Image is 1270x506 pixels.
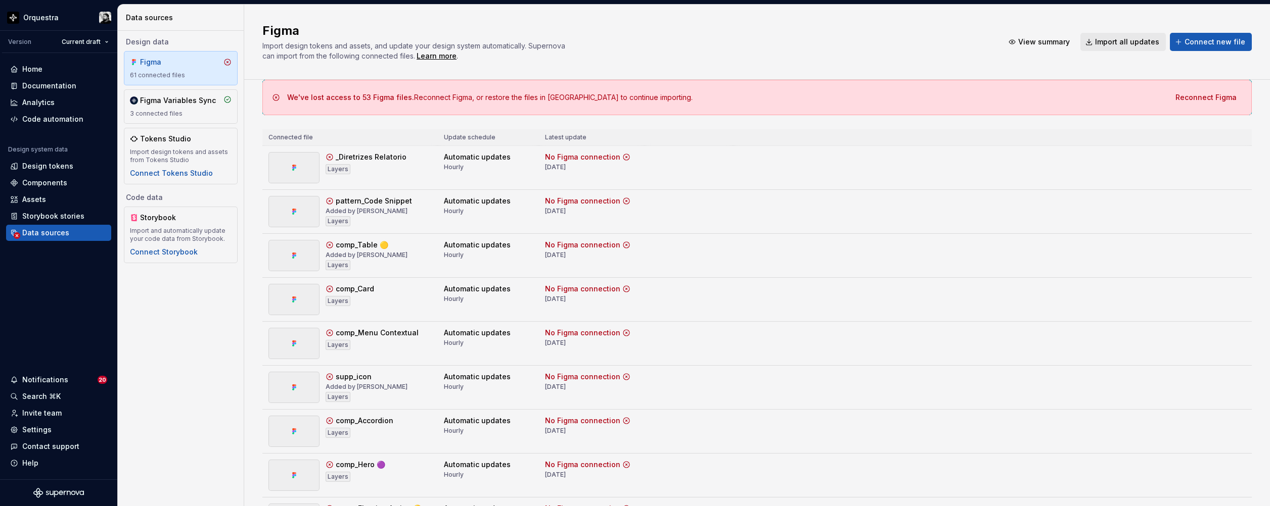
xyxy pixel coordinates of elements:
[444,251,464,259] div: Hourly
[444,471,464,479] div: Hourly
[336,196,412,206] div: pattern_Code Snippet
[444,372,511,382] div: Automatic updates
[130,168,213,178] button: Connect Tokens Studio
[140,57,189,67] div: Figma
[22,194,46,205] div: Assets
[545,471,566,479] div: [DATE]
[6,455,111,471] button: Help
[336,460,385,470] div: comp_Hero 🟣
[23,13,59,23] div: Orquestra
[545,372,620,382] div: No Figma connection
[336,240,388,250] div: comp_Table 🟡
[326,472,350,482] div: Layers
[326,340,350,350] div: Layers
[6,94,111,111] a: Analytics
[6,78,111,94] a: Documentation
[6,208,111,224] a: Storybook stories
[444,383,464,391] div: Hourly
[57,35,113,49] button: Current draft
[326,260,350,270] div: Layers
[6,405,111,421] a: Invite team
[336,328,419,338] div: comp_Menu Contextual
[326,428,350,438] div: Layers
[2,7,115,28] button: OrquestraLucas Angelo Marim
[22,211,84,221] div: Storybook stories
[1018,37,1070,47] span: View summary
[444,240,511,250] div: Automatic updates
[545,163,566,171] div: [DATE]
[545,196,620,206] div: No Figma connection
[326,251,407,259] div: Added by [PERSON_NAME]
[130,148,232,164] div: Import design tokens and assets from Tokens Studio
[22,228,69,238] div: Data sources
[545,416,620,426] div: No Figma connection
[130,71,232,79] div: 61 connected files
[22,81,76,91] div: Documentation
[444,427,464,435] div: Hourly
[124,89,238,124] a: Figma Variables Sync3 connected files
[6,111,111,127] a: Code automation
[8,38,31,46] div: Version
[545,460,620,470] div: No Figma connection
[22,408,62,418] div: Invite team
[417,51,457,61] a: Learn more
[8,145,68,154] div: Design system data
[98,376,107,384] span: 20
[326,392,350,402] div: Layers
[444,207,464,215] div: Hourly
[444,328,511,338] div: Automatic updates
[140,134,191,144] div: Tokens Studio
[444,152,511,162] div: Automatic updates
[6,175,111,191] a: Components
[326,216,350,226] div: Layers
[262,23,991,39] h2: Figma
[6,191,111,208] a: Assets
[99,12,111,24] img: Lucas Angelo Marim
[326,296,350,306] div: Layers
[1169,88,1243,107] button: Reconnect Figma
[140,213,189,223] div: Storybook
[336,152,406,162] div: _Diretrizes Relatorio
[6,372,111,388] button: Notifications20
[326,383,407,391] div: Added by [PERSON_NAME]
[287,92,693,103] div: Reconnect Figma, or restore the files in [GEOGRAPHIC_DATA] to continue importing.
[124,207,238,263] a: StorybookImport and automatically update your code data from Storybook.Connect Storybook
[336,372,372,382] div: supp_icon
[124,128,238,184] a: Tokens StudioImport design tokens and assets from Tokens StudioConnect Tokens Studio
[130,247,198,257] button: Connect Storybook
[326,207,407,215] div: Added by [PERSON_NAME]
[33,488,84,498] svg: Supernova Logo
[545,251,566,259] div: [DATE]
[22,64,42,74] div: Home
[22,458,38,468] div: Help
[444,416,511,426] div: Automatic updates
[22,391,61,401] div: Search ⌘K
[6,158,111,174] a: Design tokens
[124,51,238,85] a: Figma61 connected files
[22,375,68,385] div: Notifications
[336,416,393,426] div: comp_Accordion
[126,13,240,23] div: Data sources
[336,284,374,294] div: comp_Card
[545,427,566,435] div: [DATE]
[326,164,350,174] div: Layers
[444,339,464,347] div: Hourly
[1004,33,1076,51] button: View summary
[22,161,73,171] div: Design tokens
[62,38,101,46] span: Current draft
[545,284,620,294] div: No Figma connection
[444,196,511,206] div: Automatic updates
[444,163,464,171] div: Hourly
[22,178,67,188] div: Components
[545,207,566,215] div: [DATE]
[22,425,52,435] div: Settings
[415,53,458,60] span: .
[1080,33,1166,51] button: Import all updates
[140,95,216,106] div: Figma Variables Sync
[262,41,567,60] span: Import design tokens and assets, and update your design system automatically. Supernova can impor...
[130,110,232,118] div: 3 connected files
[444,460,511,470] div: Automatic updates
[1185,37,1245,47] span: Connect new file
